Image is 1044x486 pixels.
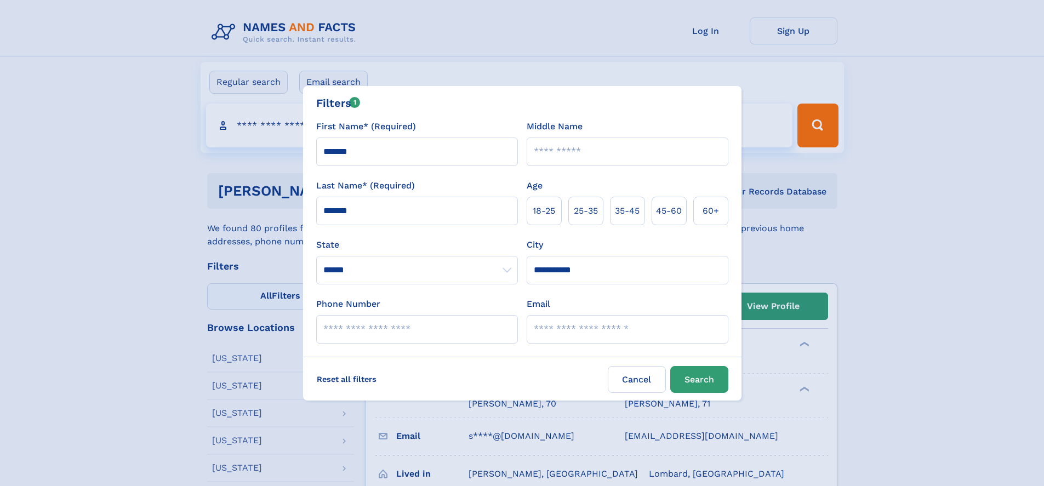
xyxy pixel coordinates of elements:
[527,179,543,192] label: Age
[527,298,550,311] label: Email
[527,120,583,133] label: Middle Name
[615,204,640,218] span: 35‑45
[670,366,728,393] button: Search
[533,204,555,218] span: 18‑25
[527,238,543,251] label: City
[316,179,415,192] label: Last Name* (Required)
[608,366,666,393] label: Cancel
[574,204,598,218] span: 25‑35
[316,120,416,133] label: First Name* (Required)
[656,204,682,218] span: 45‑60
[316,95,361,111] div: Filters
[316,298,380,311] label: Phone Number
[703,204,719,218] span: 60+
[316,238,518,251] label: State
[310,366,384,392] label: Reset all filters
